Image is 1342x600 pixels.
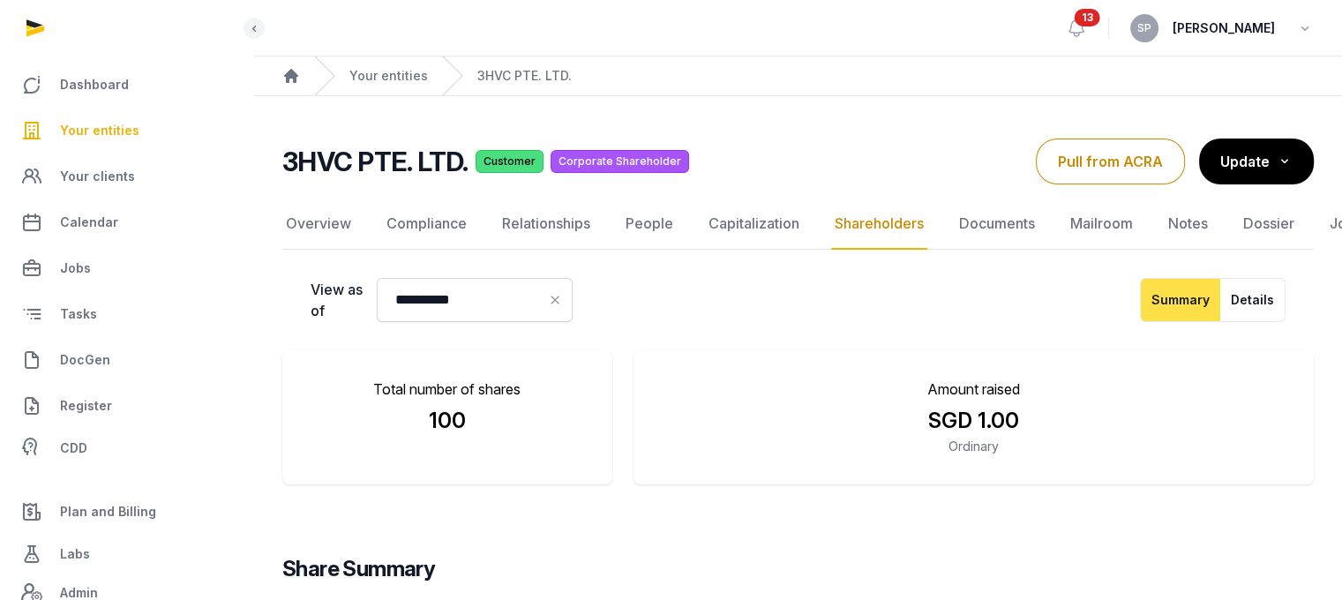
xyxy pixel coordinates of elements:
a: Relationships [499,199,594,250]
a: Labs [14,533,239,575]
a: Overview [282,199,355,250]
span: Calendar [60,212,118,233]
a: Mailroom [1067,199,1136,250]
span: Dashboard [60,74,129,95]
label: View as of [311,279,363,321]
a: Calendar [14,201,239,244]
span: Ordinary [948,439,999,454]
span: Tasks [60,304,97,325]
a: CDD [14,431,239,466]
a: Dashboard [14,64,239,106]
button: Details [1220,278,1286,322]
span: Your entities [60,120,139,141]
a: 3HVC PTE. LTD. [477,67,572,85]
a: Your entities [14,109,239,152]
span: Customer [476,150,544,173]
a: Capitalization [705,199,803,250]
span: 13 [1075,9,1100,26]
span: SP [1137,23,1151,34]
h3: Share Summary [282,555,1314,583]
input: Datepicker input [377,278,573,322]
p: Amount raised [662,379,1286,400]
span: Corporate Shareholder [551,150,689,173]
span: Update [1220,153,1270,170]
button: SP [1130,14,1158,42]
a: DocGen [14,339,239,381]
span: Plan and Billing [60,501,156,522]
span: [PERSON_NAME] [1173,18,1275,39]
span: DocGen [60,349,110,371]
button: Pull from ACRA [1036,139,1185,184]
a: Your entities [349,67,428,85]
p: Total number of shares [311,379,584,400]
div: 100 [311,407,584,435]
span: SGD 1.00 [928,408,1019,433]
span: Labs [60,544,90,565]
a: Dossier [1240,199,1298,250]
nav: Tabs [282,199,1314,250]
nav: Breadcrumb [254,56,1342,96]
button: Update [1199,139,1314,184]
a: Notes [1165,199,1211,250]
span: Jobs [60,258,91,279]
a: People [622,199,677,250]
a: Documents [956,199,1038,250]
a: Jobs [14,247,239,289]
span: Register [60,395,112,416]
span: Your clients [60,166,135,187]
span: CDD [60,438,87,459]
a: Tasks [14,293,239,335]
button: Summary [1140,278,1221,322]
a: Shareholders [831,199,927,250]
a: Compliance [383,199,470,250]
a: Plan and Billing [14,491,239,533]
a: Register [14,385,239,427]
h2: 3HVC PTE. LTD. [282,146,469,177]
a: Your clients [14,155,239,198]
